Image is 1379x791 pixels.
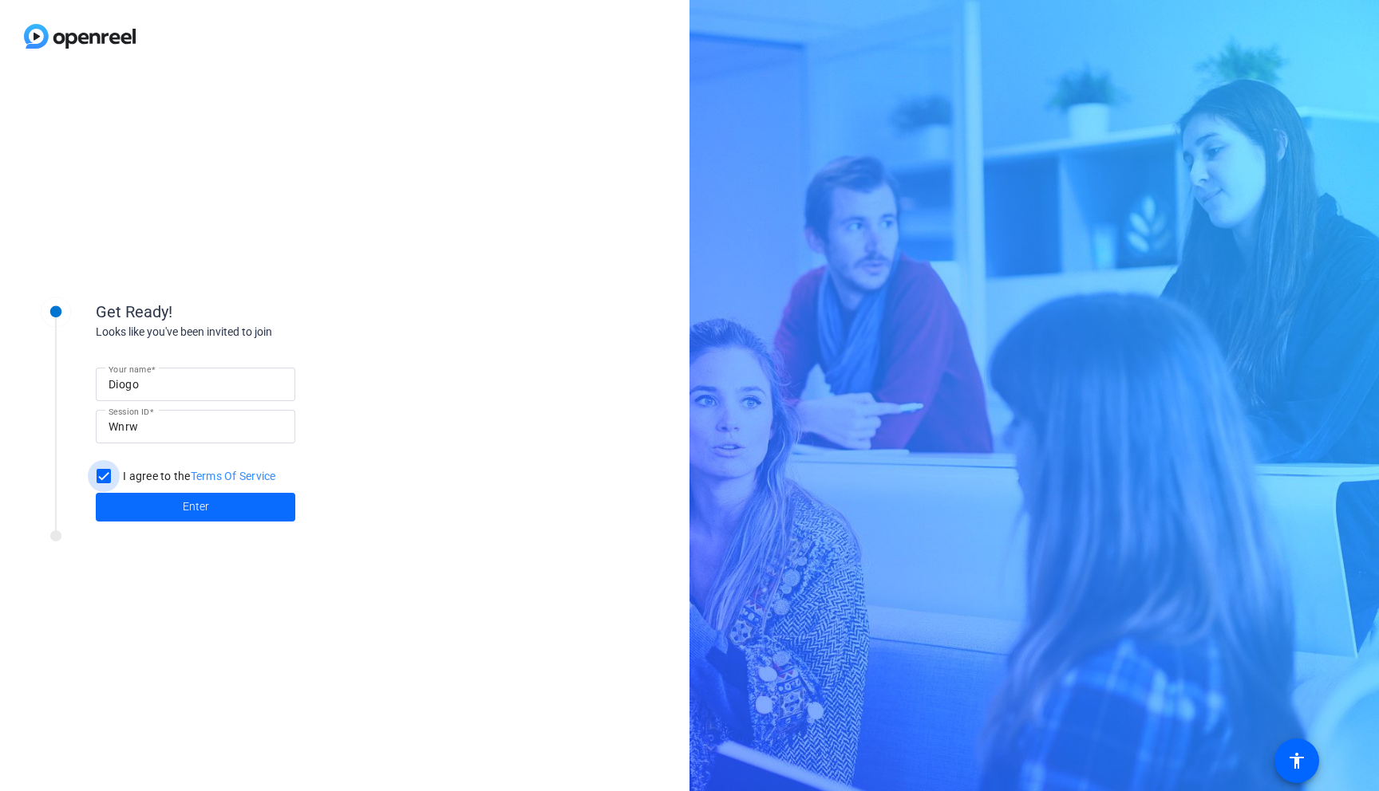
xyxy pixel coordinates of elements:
[191,470,276,482] a: Terms Of Service
[120,468,276,484] label: I agree to the
[109,364,151,374] mat-label: Your name
[96,324,415,340] div: Looks like you've been invited to join
[96,300,415,324] div: Get Ready!
[1287,751,1306,770] mat-icon: accessibility
[183,498,209,515] span: Enter
[109,407,149,416] mat-label: Session ID
[96,493,295,521] button: Enter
